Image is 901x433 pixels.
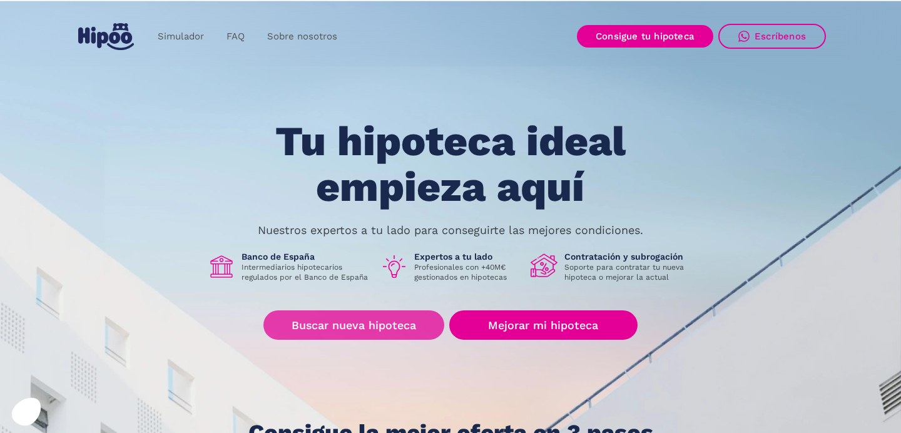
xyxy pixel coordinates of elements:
a: Simulador [146,24,215,49]
p: Intermediarios hipotecarios regulados por el Banco de España [242,262,370,282]
a: Sobre nosotros [256,24,349,49]
a: FAQ [215,24,256,49]
h1: Contratación y subrogación [564,251,693,262]
a: home [75,18,136,55]
h1: Tu hipoteca ideal empieza aquí [213,119,688,210]
a: Escríbenos [718,24,826,49]
a: Buscar nueva hipoteca [263,310,444,340]
a: Mejorar mi hipoteca [449,310,638,340]
p: Profesionales con +40M€ gestionados en hipotecas [414,262,521,282]
h1: Banco de España [242,251,370,262]
p: Soporte para contratar tu nueva hipoteca o mejorar la actual [564,262,693,282]
h1: Expertos a tu lado [414,251,521,262]
a: Consigue tu hipoteca [577,25,713,48]
p: Nuestros expertos a tu lado para conseguirte las mejores condiciones. [258,225,643,235]
div: Escríbenos [755,31,806,42]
